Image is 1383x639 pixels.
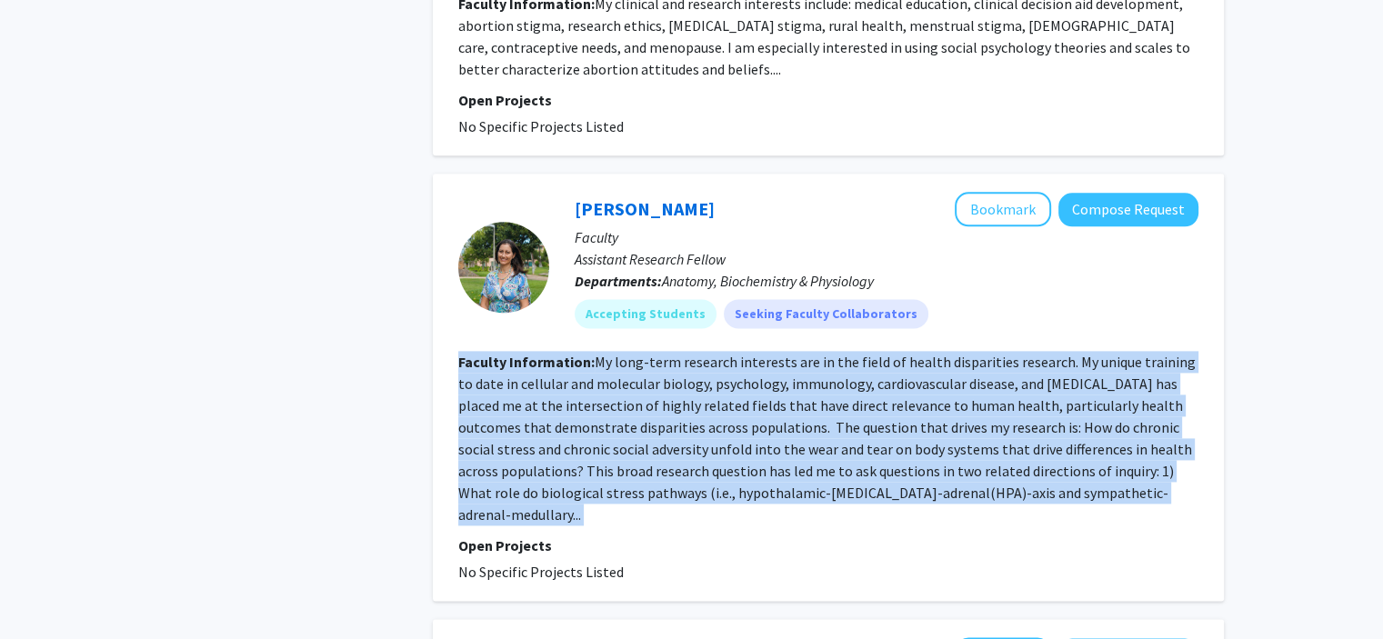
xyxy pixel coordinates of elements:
button: Compose Request to Catherine Walsh [1058,193,1198,226]
fg-read-more: My long-term research interests are in the field of health disparities research. My unique traini... [458,353,1196,524]
mat-chip: Seeking Faculty Collaborators [724,299,928,328]
b: Faculty Information: [458,353,595,371]
button: Add Catherine Walsh to Bookmarks [955,192,1051,226]
p: Open Projects [458,534,1198,556]
iframe: Chat [14,557,77,625]
mat-chip: Accepting Students [575,299,717,328]
span: No Specific Projects Listed [458,563,624,581]
span: Anatomy, Biochemistry & Physiology [662,272,874,290]
p: Open Projects [458,89,1198,111]
p: Faculty [575,226,1198,248]
b: Departments: [575,272,662,290]
p: Assistant Research Fellow [575,248,1198,270]
a: [PERSON_NAME] [575,197,715,220]
span: No Specific Projects Listed [458,117,624,135]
